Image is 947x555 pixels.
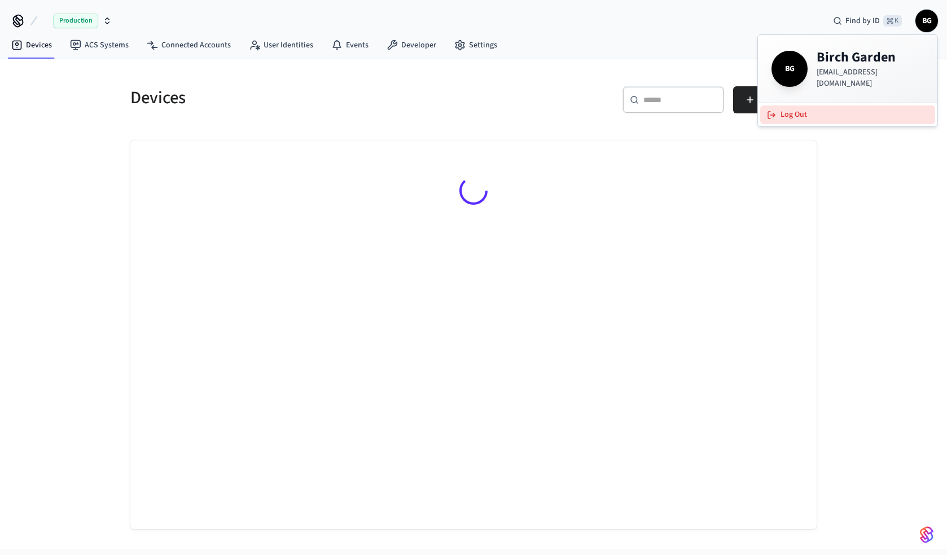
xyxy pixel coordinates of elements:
div: Find by ID⌘ K [824,11,911,31]
p: [EMAIL_ADDRESS][DOMAIN_NAME] [817,67,924,89]
a: Settings [445,35,506,55]
h5: Devices [130,86,467,109]
a: Devices [2,35,61,55]
a: Events [322,35,378,55]
img: SeamLogoGradient.69752ec5.svg [920,526,933,544]
a: ACS Systems [61,35,138,55]
span: ⌘ K [883,15,902,27]
a: Connected Accounts [138,35,240,55]
button: Add Devices [733,86,817,113]
a: Developer [378,35,445,55]
button: BG [915,10,938,32]
span: Production [53,14,98,28]
span: BG [774,53,805,85]
span: Find by ID [845,15,880,27]
a: User Identities [240,35,322,55]
h4: Birch Garden [817,49,924,67]
button: Log Out [760,105,935,124]
span: BG [917,11,937,31]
